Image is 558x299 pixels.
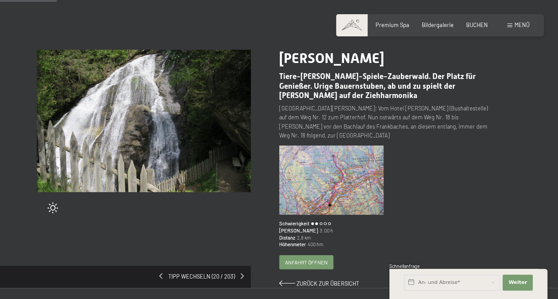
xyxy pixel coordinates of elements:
[318,227,333,234] span: 3:00 h
[285,259,328,266] span: Anfahrt öffnen
[37,50,251,192] img: Bizat Hütte
[503,275,533,291] button: Weiter
[279,220,309,227] span: Schwierigkeit
[466,21,488,28] a: BUCHEN
[295,234,311,241] span: 2,8 km
[514,21,530,28] span: Menü
[508,279,527,286] span: Weiter
[279,241,306,248] span: Höhenmeter
[279,146,384,215] img: Bizat Hütte
[279,72,476,99] span: Tiere-[PERSON_NAME]-Spiele-Zauberwald. Der Platz für Genießer. Urige Bauernstuben, ab und zu spie...
[279,50,384,67] span: [PERSON_NAME]
[279,227,318,234] span: [PERSON_NAME]
[297,280,359,287] span: Zurück zur Übersicht
[279,104,493,140] p: [GEOGRAPHIC_DATA][PERSON_NAME]: Vom Hotel [PERSON_NAME] (Bushaltestelle) auf dem Weg Nr. 12 zum P...
[162,273,241,281] span: Tipp wechseln (20 / 203)
[306,241,323,248] span: 400 hm
[376,21,409,28] a: Premium Spa
[279,234,295,241] span: Distanz
[279,280,359,287] a: Zurück zur Übersicht
[422,21,454,28] a: Bildergalerie
[389,264,420,269] span: Schnellanfrage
